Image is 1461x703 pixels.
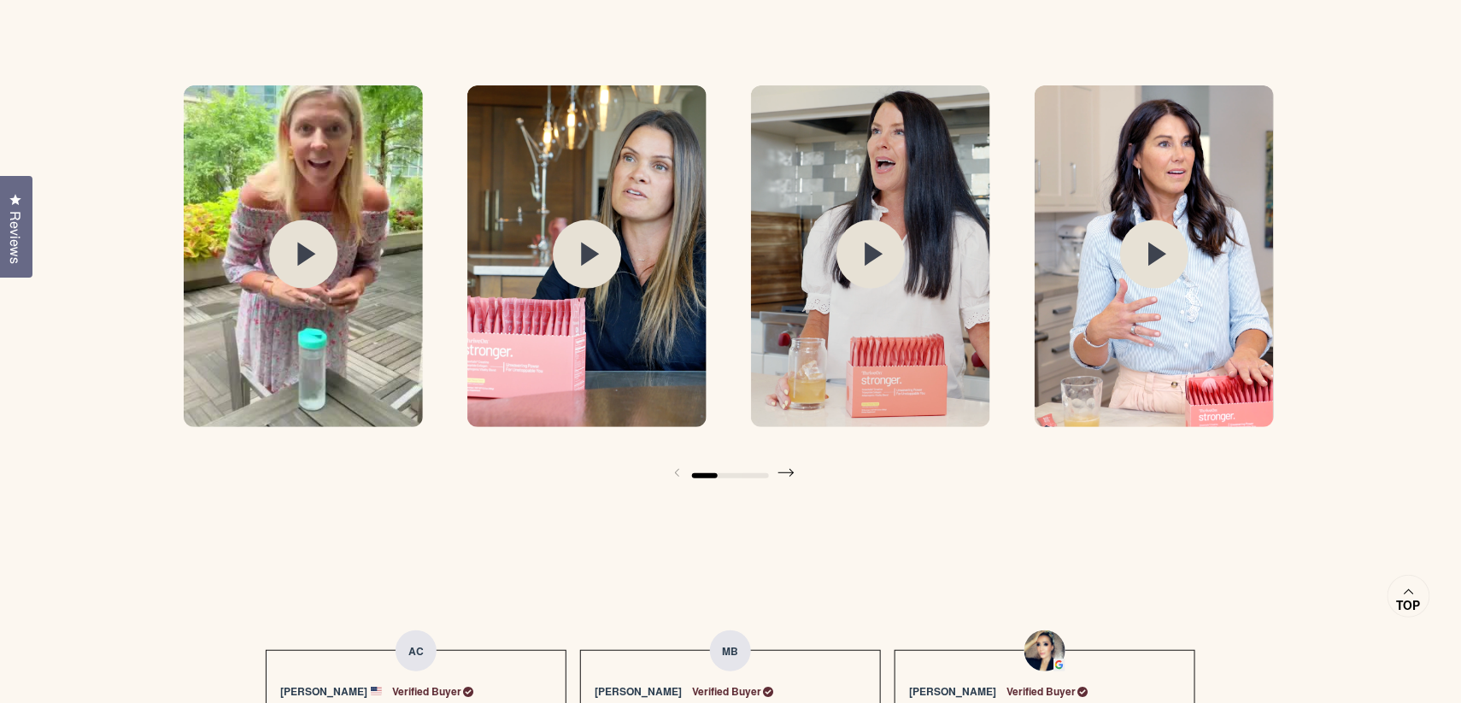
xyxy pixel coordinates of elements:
div: Verified Buyer [692,683,773,700]
img: Flag of United States [371,687,382,695]
span: Reviews [4,211,26,264]
div: from United States [371,687,382,695]
strong: [PERSON_NAME] [595,683,682,699]
strong: MB [710,630,751,671]
img: Profile picture for Rachel E. [1024,630,1065,671]
div: Verified Buyer [392,683,473,700]
div: Verified Buyer [1006,683,1088,700]
strong: [PERSON_NAME] [280,683,367,699]
img: google logo [1053,659,1065,671]
strong: [PERSON_NAME] [909,683,996,699]
strong: AC [396,630,437,671]
span: Top [1397,598,1421,613]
